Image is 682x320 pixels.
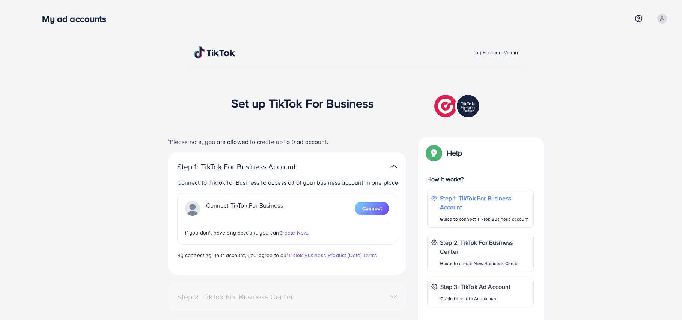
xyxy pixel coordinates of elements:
[440,238,530,256] p: Step 2: TikTok For Business Center
[427,146,441,160] img: Popup guide
[440,282,511,291] p: Step 3: TikTok Ad Account
[440,215,530,224] p: Guide to connect TikTok Business account
[440,194,530,212] p: Step 1: TikTok For Business Account
[440,294,511,303] p: Guide to create Ad account
[231,96,374,110] h1: Set up TikTok For Business
[427,175,534,184] p: How it works?
[434,93,481,119] img: TikTok partner
[475,49,518,56] span: by Ecomdy Media
[447,148,462,157] p: Help
[42,13,112,24] h3: My ad accounts
[168,137,406,146] p: *Please note, you are allowed to create up to 0 ad account.
[440,259,530,268] p: Guide to create New Business Center
[194,46,235,58] img: TikTok
[177,162,320,171] p: Step 1: TikTok For Business Account
[390,161,397,172] img: TikTok partner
